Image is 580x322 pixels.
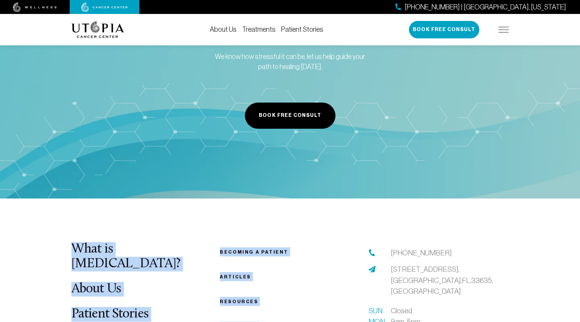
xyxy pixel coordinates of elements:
img: phone [369,249,376,256]
a: Treatments [242,25,276,33]
a: Patient Stories [281,25,323,33]
a: About Us [71,282,121,296]
a: [PHONE_NUMBER] | [GEOGRAPHIC_DATA], [US_STATE] [395,2,566,12]
a: Becoming a patient [220,249,288,255]
a: Articles [220,274,251,279]
a: [PHONE_NUMBER] [391,247,452,259]
a: What is [MEDICAL_DATA]? [71,242,180,271]
span: Sun [369,305,382,316]
span: [STREET_ADDRESS], [GEOGRAPHIC_DATA], FL, 33635, [GEOGRAPHIC_DATA] [391,265,493,295]
p: We know how stressful it can be, let us help guide your path to healing [DATE]. [214,52,366,72]
a: Resources [220,299,258,304]
button: Book Free Consult [409,21,479,38]
a: About Us [210,25,237,33]
a: Patient Stories [71,307,149,321]
img: wellness [13,2,57,12]
img: cancer center [81,2,128,12]
button: Book Free Consult [245,103,335,129]
span: Closed [391,305,412,316]
img: icon-hamburger [498,27,509,32]
span: [PHONE_NUMBER] | [GEOGRAPHIC_DATA], [US_STATE] [405,2,566,12]
a: [STREET_ADDRESS],[GEOGRAPHIC_DATA],FL,33635,[GEOGRAPHIC_DATA] [391,264,509,297]
img: logo [71,21,124,38]
img: address [369,266,376,273]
